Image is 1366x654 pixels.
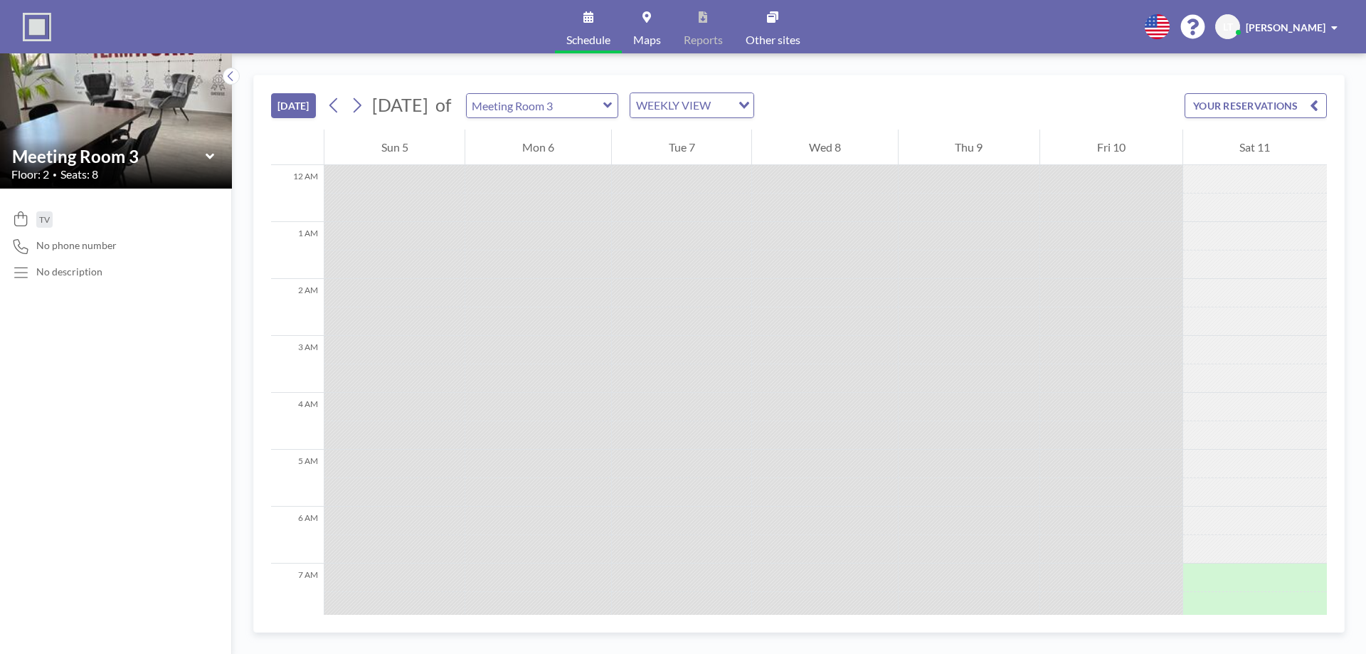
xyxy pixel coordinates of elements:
[12,146,206,167] input: Meeting Room 3
[271,450,324,507] div: 5 AM
[271,564,324,621] div: 7 AM
[746,34,800,46] span: Other sites
[630,93,753,117] div: Search for option
[1246,21,1325,33] span: [PERSON_NAME]
[633,34,661,46] span: Maps
[435,94,451,116] span: of
[465,130,610,165] div: Mon 6
[271,507,324,564] div: 6 AM
[271,279,324,336] div: 2 AM
[53,170,57,179] span: •
[899,130,1039,165] div: Thu 9
[684,34,723,46] span: Reports
[36,265,102,278] div: No description
[612,130,751,165] div: Tue 7
[271,165,324,222] div: 12 AM
[566,34,610,46] span: Schedule
[271,93,316,118] button: [DATE]
[467,94,603,117] input: Meeting Room 3
[271,393,324,450] div: 4 AM
[271,336,324,393] div: 3 AM
[715,96,730,115] input: Search for option
[1040,130,1182,165] div: Fri 10
[752,130,897,165] div: Wed 8
[1223,21,1233,33] span: LT
[633,96,714,115] span: WEEKLY VIEW
[271,222,324,279] div: 1 AM
[1185,93,1327,118] button: YOUR RESERVATIONS
[11,167,49,181] span: Floor: 2
[23,13,51,41] img: organization-logo
[324,130,465,165] div: Sun 5
[372,94,428,115] span: [DATE]
[36,239,117,252] span: No phone number
[1183,130,1327,165] div: Sat 11
[39,214,50,225] span: TV
[60,167,98,181] span: Seats: 8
